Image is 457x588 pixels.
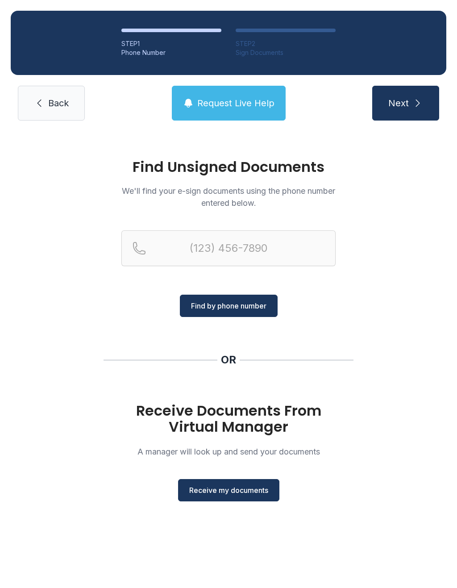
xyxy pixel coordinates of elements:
h1: Find Unsigned Documents [121,160,336,174]
span: Next [388,97,409,109]
p: A manager will look up and send your documents [121,446,336,458]
span: Find by phone number [191,300,266,311]
div: Sign Documents [236,48,336,57]
p: We'll find your e-sign documents using the phone number entered below. [121,185,336,209]
span: Request Live Help [197,97,274,109]
h1: Receive Documents From Virtual Manager [121,403,336,435]
div: STEP 1 [121,39,221,48]
span: Back [48,97,69,109]
input: Reservation phone number [121,230,336,266]
div: Phone Number [121,48,221,57]
span: Receive my documents [189,485,268,496]
div: STEP 2 [236,39,336,48]
div: OR [221,353,236,367]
